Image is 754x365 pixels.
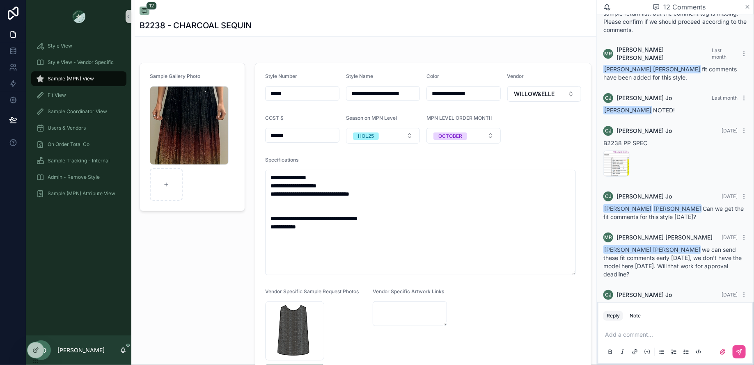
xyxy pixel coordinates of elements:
[605,193,612,200] span: CJ
[626,311,644,321] button: Note
[603,66,737,81] span: fit comments have been added for this style.
[603,311,623,321] button: Reply
[616,127,672,135] span: [PERSON_NAME] Jo
[605,95,612,101] span: CJ
[140,20,252,31] h1: B2238 - CHARCOAL SEQUIN
[31,137,126,152] a: On Order Total Co
[722,193,738,199] span: [DATE]
[48,141,89,148] span: On Order Total Co
[265,288,359,294] span: Vendor Specific Sample Request Photos
[150,73,200,79] span: Sample Gallery Photo
[603,139,647,146] span: B2238 PP SPEC
[616,192,672,201] span: [PERSON_NAME] Jo
[31,104,126,119] a: Sample Coordinator View
[48,174,100,180] span: Admin - Remove Style
[48,125,86,131] span: Users & Vendors
[265,73,297,79] span: Style Number
[603,204,652,213] span: [PERSON_NAME]
[426,115,493,121] span: MPN LEVEL ORDER MONTH
[603,106,652,114] span: [PERSON_NAME]
[616,291,672,299] span: [PERSON_NAME] Jo
[438,132,462,140] div: OCTOBER
[514,90,555,98] span: WILLOW&ELLE
[31,55,126,70] a: Style View - Vendor Specific
[265,157,298,163] span: Specifications
[722,234,738,240] span: [DATE]
[57,346,105,354] p: [PERSON_NAME]
[31,186,126,201] a: Sample (MPN) Attribute View
[603,245,701,254] span: [PERSON_NAME] [PERSON_NAME]
[31,71,126,86] a: Sample (MPN) View
[603,246,742,278] span: we can send these fit comments early [DATE], we don't have the model here [DATE]. Will that work ...
[346,73,373,79] span: Style Name
[48,92,66,98] span: Fit View
[48,59,114,66] span: Style View - Vendor Specific
[31,153,126,168] a: Sample Tracking - Internal
[48,108,107,115] span: Sample Coordinator View
[358,132,374,140] div: HOL25
[605,292,612,298] span: CJ
[31,121,126,135] a: Users & Vendors
[31,39,126,53] a: Style View
[653,204,702,213] span: [PERSON_NAME]
[605,128,612,134] span: CJ
[722,292,738,298] span: [DATE]
[630,313,641,319] div: Note
[712,95,738,101] span: Last month
[426,73,439,79] span: Color
[48,190,115,197] span: Sample (MPN) Attribute View
[26,33,131,212] div: scrollable content
[663,2,706,12] span: 12 Comments
[605,234,612,241] span: MR
[31,88,126,103] a: Fit View
[265,115,284,121] span: COST $
[616,233,713,242] span: [PERSON_NAME] [PERSON_NAME]
[146,2,157,10] span: 12
[373,288,444,294] span: Vendor Specific Artwork Links
[140,7,149,16] button: 12
[48,43,72,49] span: Style View
[48,157,110,164] span: Sample Tracking - Internal
[616,46,712,62] span: [PERSON_NAME] [PERSON_NAME]
[507,73,524,79] span: Vendor
[603,107,675,114] span: NOTED!
[346,115,397,121] span: Season on MPN Level
[722,128,738,134] span: [DATE]
[605,50,612,57] span: MR
[346,128,420,144] button: Select Button
[603,65,701,73] span: [PERSON_NAME] [PERSON_NAME]
[507,86,581,102] button: Select Button
[603,205,744,220] span: Can we get the fit comments for this style [DATE]?
[426,128,500,144] button: Select Button
[72,10,85,23] img: App logo
[712,47,726,60] span: Last month
[48,75,94,82] span: Sample (MPN) View
[616,94,672,102] span: [PERSON_NAME] Jo
[31,170,126,185] a: Admin - Remove Style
